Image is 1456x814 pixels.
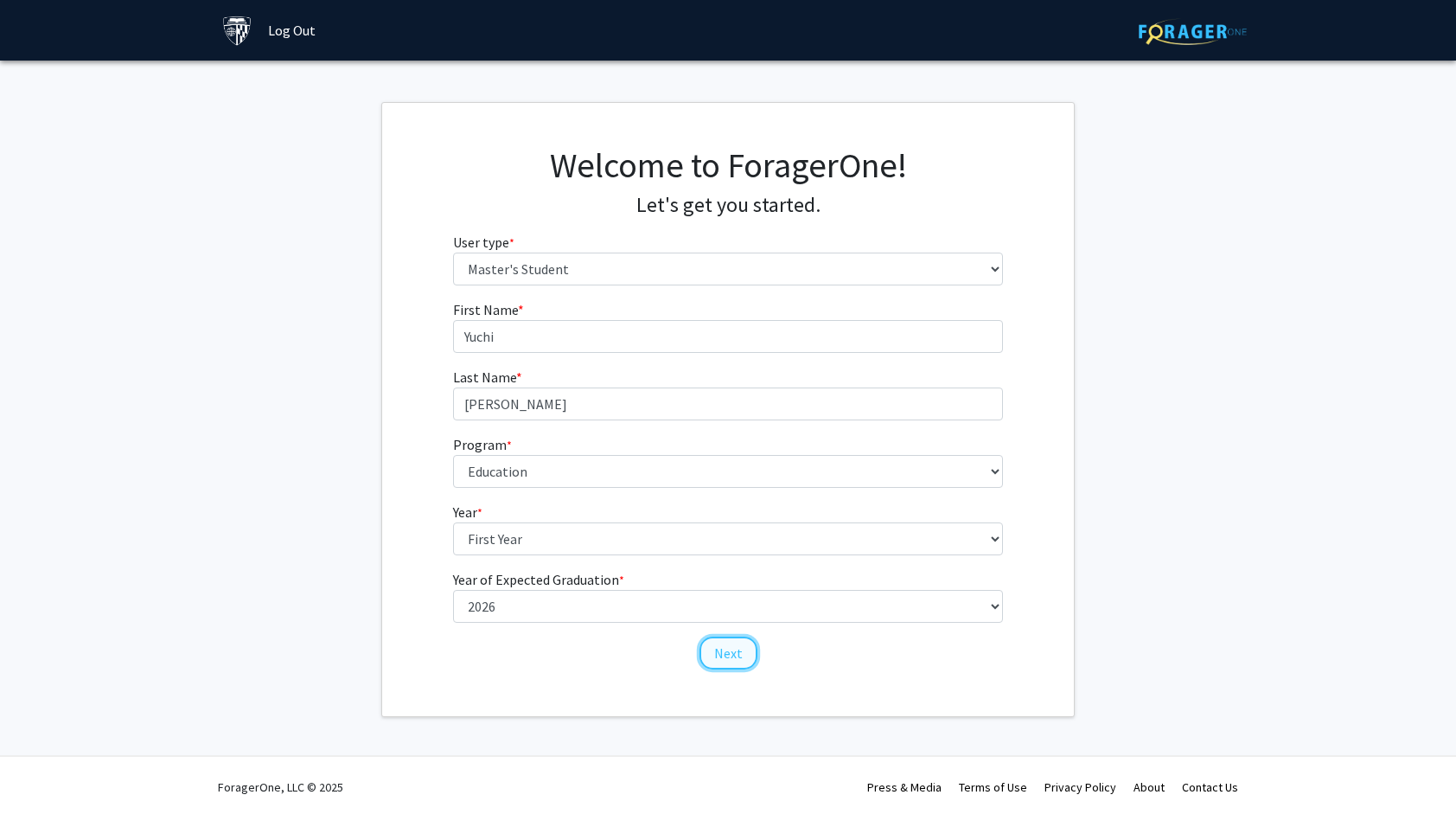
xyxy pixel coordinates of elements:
label: User type [453,232,514,253]
span: First Name [453,301,518,318]
label: Year [453,502,482,522]
h1: Welcome to ForagerOne! [453,144,1004,186]
a: About [1134,779,1165,795]
a: Terms of Use [959,779,1027,795]
label: Year of Expected Graduation [453,569,624,590]
a: Press & Media [867,779,942,795]
h4: Let's get you started. [453,193,1004,218]
span: Last Name [453,369,516,386]
iframe: Chat [13,736,73,801]
label: Program [453,434,512,455]
img: ForagerOne Logo [1139,18,1247,45]
img: Johns Hopkins University Logo [222,16,252,46]
a: Contact Us [1182,779,1238,795]
a: Privacy Policy [1044,779,1116,795]
button: Next [699,637,757,670]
